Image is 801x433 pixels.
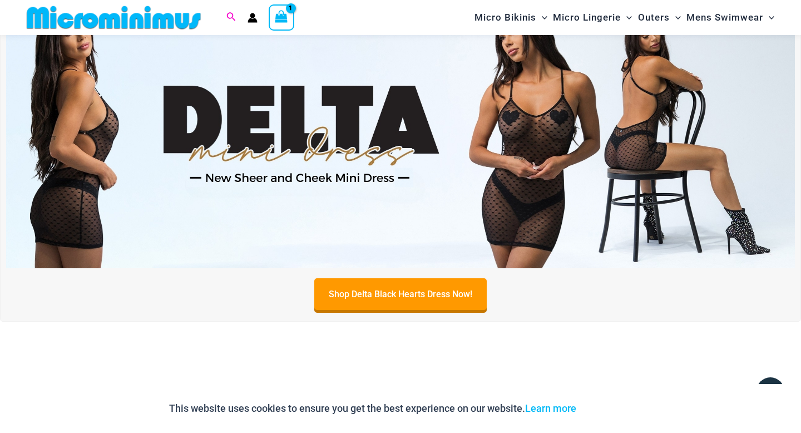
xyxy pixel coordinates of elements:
p: This website uses cookies to ensure you get the best experience on our website. [169,400,576,417]
a: Mens SwimwearMenu ToggleMenu Toggle [684,3,777,32]
a: Account icon link [248,13,258,23]
a: Learn more [525,402,576,414]
span: Outers [638,3,670,32]
span: Micro Bikinis [474,3,536,32]
img: MM SHOP LOGO FLAT [22,5,205,30]
a: Micro LingerieMenu ToggleMenu Toggle [550,3,635,32]
a: OutersMenu ToggleMenu Toggle [635,3,684,32]
a: Micro BikinisMenu ToggleMenu Toggle [472,3,550,32]
span: Menu Toggle [536,3,547,32]
span: Menu Toggle [621,3,632,32]
span: Micro Lingerie [553,3,621,32]
nav: Site Navigation [470,2,779,33]
button: Accept [585,395,632,422]
span: Menu Toggle [670,3,681,32]
span: Menu Toggle [763,3,774,32]
a: Shop Delta Black Hearts Dress Now! [314,278,487,310]
span: Mens Swimwear [686,3,763,32]
a: Search icon link [226,11,236,24]
a: View Shopping Cart, 1 items [269,4,294,30]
